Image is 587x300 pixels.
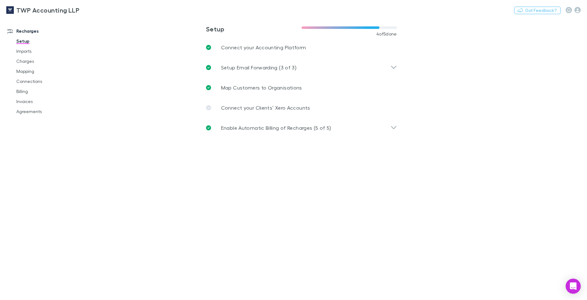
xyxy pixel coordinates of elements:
a: Agreements [10,106,85,117]
p: Setup Email Forwarding (3 of 3) [221,64,296,71]
p: Enable Automatic Billing of Recharges (5 of 5) [221,124,331,132]
a: Invoices [10,96,85,106]
a: Billing [10,86,85,96]
a: Connections [10,76,85,86]
div: Setup Email Forwarding (3 of 3) [201,57,402,78]
h3: TWP Accounting LLP [16,6,79,14]
a: Charges [10,56,85,66]
a: Connect your Clients’ Xero Accounts [201,98,402,118]
button: Got Feedback? [514,7,561,14]
span: 4 of 5 done [376,31,397,36]
div: Open Intercom Messenger [566,279,581,294]
a: Mapping [10,66,85,76]
a: TWP Accounting LLP [3,3,83,18]
a: Recharges [1,26,85,36]
a: Setup [10,36,85,46]
p: Map Customers to Organisations [221,84,302,91]
a: Map Customers to Organisations [201,78,402,98]
div: Enable Automatic Billing of Recharges (5 of 5) [201,118,402,138]
a: Imports [10,46,85,56]
a: Connect your Accounting Platform [201,37,402,57]
img: TWP Accounting LLP's Logo [6,6,14,14]
p: Connect your Accounting Platform [221,44,306,51]
p: Connect your Clients’ Xero Accounts [221,104,310,112]
h3: Setup [206,25,302,33]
